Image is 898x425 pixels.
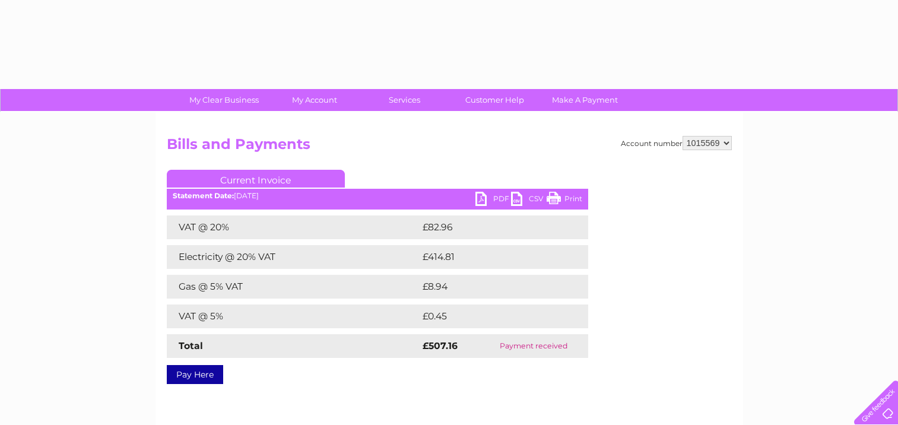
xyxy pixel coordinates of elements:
a: Customer Help [446,89,544,111]
td: £414.81 [420,245,566,269]
strong: Total [179,340,203,351]
b: Statement Date: [173,191,234,200]
td: Electricity @ 20% VAT [167,245,420,269]
a: Pay Here [167,365,223,384]
td: VAT @ 20% [167,215,420,239]
a: Print [547,192,582,209]
a: Services [356,89,453,111]
a: Make A Payment [536,89,634,111]
strong: £507.16 [423,340,458,351]
h2: Bills and Payments [167,136,732,158]
a: PDF [475,192,511,209]
a: My Clear Business [175,89,273,111]
td: Payment received [480,334,588,358]
td: £8.94 [420,275,561,299]
td: VAT @ 5% [167,305,420,328]
td: £82.96 [420,215,564,239]
a: Current Invoice [167,170,345,188]
a: My Account [265,89,363,111]
a: CSV [511,192,547,209]
td: Gas @ 5% VAT [167,275,420,299]
td: £0.45 [420,305,560,328]
div: [DATE] [167,192,588,200]
div: Account number [621,136,732,150]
